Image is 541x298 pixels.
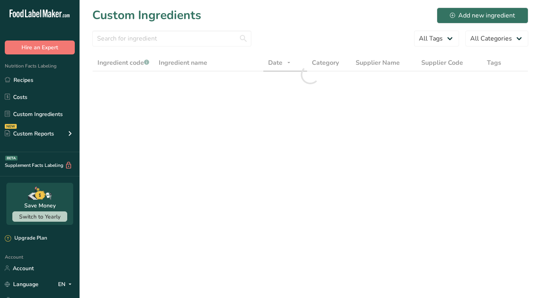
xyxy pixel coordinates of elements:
button: Add new ingredient [437,8,528,23]
div: Save Money [24,201,56,210]
input: Search for ingredient [92,31,251,46]
button: Hire an Expert [5,41,75,54]
button: Switch to Yearly [12,211,67,222]
span: Switch to Yearly [19,213,60,221]
a: Language [5,277,39,291]
div: EN [58,279,75,289]
div: Add new ingredient [450,11,515,20]
div: Upgrade Plan [5,234,47,242]
div: BETA [5,156,18,161]
h1: Custom Ingredients [92,6,201,24]
div: Custom Reports [5,130,54,138]
div: NEW [5,124,17,129]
